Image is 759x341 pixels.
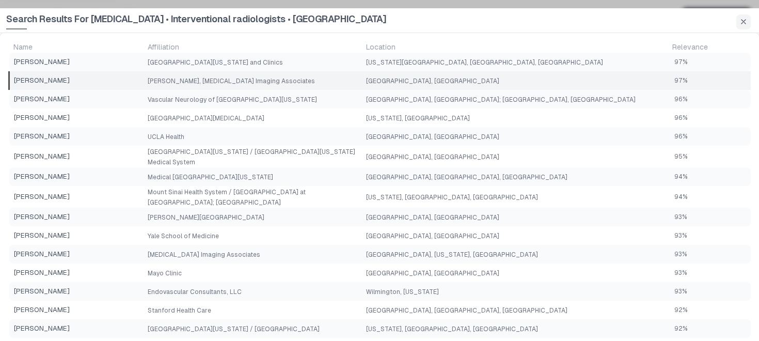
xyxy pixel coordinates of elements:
span: [GEOGRAPHIC_DATA], [GEOGRAPHIC_DATA] [366,214,499,221]
span: Vascular Neurology of [GEOGRAPHIC_DATA][US_STATE] [148,96,317,103]
td: Relevance [668,41,751,53]
span: 94% [674,193,688,201]
span: [GEOGRAPHIC_DATA], [GEOGRAPHIC_DATA] [366,233,499,240]
span: 93% [674,287,687,296]
td: Location [362,41,668,53]
span: Medical [GEOGRAPHIC_DATA][US_STATE] [148,174,273,181]
span: 95% [674,152,688,161]
span: 94% [674,173,688,181]
span: [GEOGRAPHIC_DATA][US_STATE] and Clinics [148,59,283,66]
span: [PERSON_NAME] [14,172,139,182]
span: [PERSON_NAME] [14,192,139,202]
span: 92% [674,324,688,333]
span: [GEOGRAPHIC_DATA], [GEOGRAPHIC_DATA] [366,78,499,85]
span: [PERSON_NAME] [14,268,139,278]
span: UCLA Health [148,133,184,141]
span: 96% [674,132,688,141]
span: Wilmington, [US_STATE] [366,288,439,296]
span: 93% [674,213,687,221]
span: [PERSON_NAME] [14,230,139,241]
span: [PERSON_NAME] [14,57,139,67]
span: Mount Sinai Health System / [GEOGRAPHIC_DATA] at [GEOGRAPHIC_DATA]; [GEOGRAPHIC_DATA] [148,189,306,206]
span: 93% [674,250,687,258]
span: Stanford Health Care [148,307,211,314]
span: 96% [674,95,688,103]
span: [PERSON_NAME][GEOGRAPHIC_DATA] [148,214,264,221]
span: 97% [674,76,688,85]
span: [MEDICAL_DATA] Imaging Associates [148,251,260,258]
span: [PERSON_NAME] [14,286,139,297]
span: [GEOGRAPHIC_DATA], [GEOGRAPHIC_DATA] [366,133,499,141]
span: 93% [674,231,687,240]
span: [PERSON_NAME] [14,151,139,162]
td: Name [9,41,144,53]
span: [GEOGRAPHIC_DATA], [GEOGRAPHIC_DATA]; [GEOGRAPHIC_DATA], [GEOGRAPHIC_DATA] [366,96,636,103]
span: [US_STATE], [GEOGRAPHIC_DATA] [366,115,470,122]
td: Affiliation [144,41,362,53]
span: [PERSON_NAME] [14,305,139,315]
span: [GEOGRAPHIC_DATA][US_STATE] / [GEOGRAPHIC_DATA][US_STATE] Medical System [148,148,355,166]
span: [GEOGRAPHIC_DATA], [GEOGRAPHIC_DATA], [GEOGRAPHIC_DATA] [366,307,567,314]
span: [PERSON_NAME] [14,75,139,86]
span: [PERSON_NAME] [14,113,139,123]
span: 92% [674,306,688,314]
span: Search Results For [MEDICAL_DATA] • Interventional radiologists • [GEOGRAPHIC_DATA] [6,12,386,29]
span: [PERSON_NAME] [14,94,139,104]
span: [US_STATE], [GEOGRAPHIC_DATA], [GEOGRAPHIC_DATA] [366,194,538,201]
span: 96% [674,114,688,122]
span: 93% [674,269,687,277]
span: [PERSON_NAME] [14,131,139,142]
span: [GEOGRAPHIC_DATA], [GEOGRAPHIC_DATA] [366,270,499,277]
span: [US_STATE], [GEOGRAPHIC_DATA], [GEOGRAPHIC_DATA] [366,326,538,333]
span: [US_STATE][GEOGRAPHIC_DATA], [GEOGRAPHIC_DATA], [GEOGRAPHIC_DATA] [366,59,603,66]
span: [PERSON_NAME] [14,212,139,222]
span: [PERSON_NAME], [MEDICAL_DATA] Imaging Associates [148,78,315,85]
span: Mayo Clinic [148,270,182,277]
span: [GEOGRAPHIC_DATA], [GEOGRAPHIC_DATA], [GEOGRAPHIC_DATA] [366,174,567,181]
span: Yale School of Medicine [148,233,219,240]
span: [GEOGRAPHIC_DATA][US_STATE] / [GEOGRAPHIC_DATA] [148,326,320,333]
span: [GEOGRAPHIC_DATA], [GEOGRAPHIC_DATA] [366,153,499,161]
span: [PERSON_NAME] [14,323,139,334]
span: [GEOGRAPHIC_DATA], [US_STATE], [GEOGRAPHIC_DATA] [366,251,538,258]
span: Endovascular Consultants, LLC [148,288,242,296]
span: [GEOGRAPHIC_DATA][MEDICAL_DATA] [148,115,264,122]
span: 97% [674,58,688,66]
span: [PERSON_NAME] [14,249,139,259]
